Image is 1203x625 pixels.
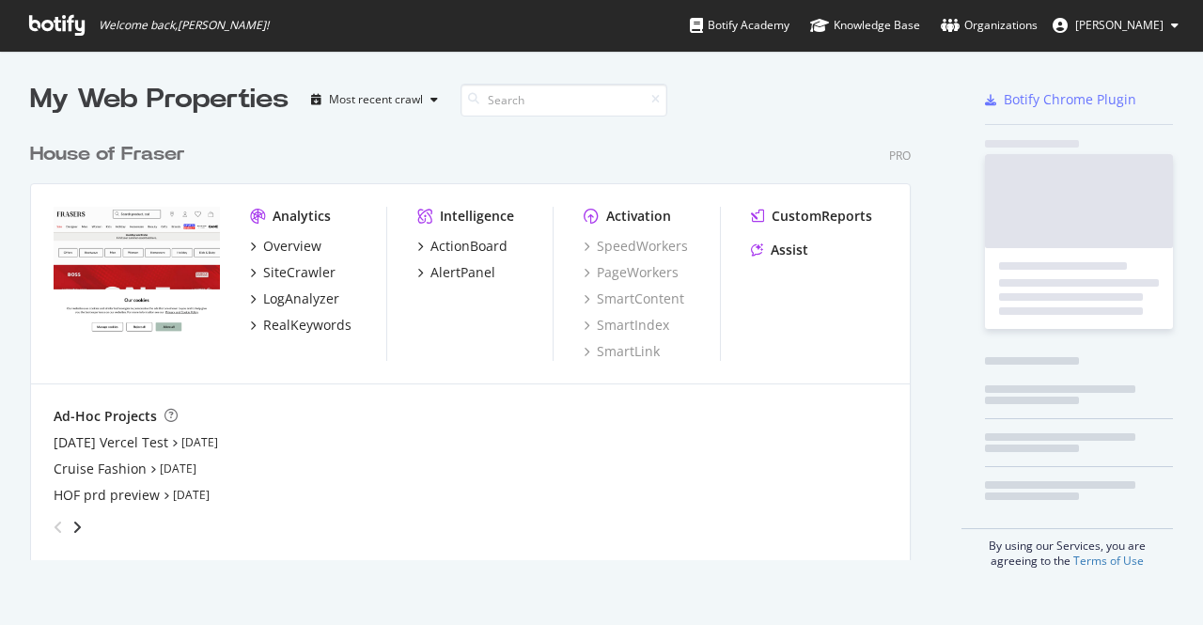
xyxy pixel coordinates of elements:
[584,289,684,308] a: SmartContent
[584,342,660,361] a: SmartLink
[417,263,495,282] a: AlertPanel
[263,289,339,308] div: LogAnalyzer
[250,289,339,308] a: LogAnalyzer
[263,316,352,335] div: RealKeywords
[250,237,321,256] a: Overview
[1004,90,1136,109] div: Botify Chrome Plugin
[30,141,185,168] div: House of Fraser
[160,461,196,477] a: [DATE]
[690,16,789,35] div: Botify Academy
[961,528,1173,569] div: By using our Services, you are agreeing to the
[273,207,331,226] div: Analytics
[181,434,218,450] a: [DATE]
[751,241,808,259] a: Assist
[329,94,423,105] div: Most recent crawl
[1073,553,1144,569] a: Terms of Use
[584,316,669,335] a: SmartIndex
[606,207,671,226] div: Activation
[54,486,160,505] a: HOF prd preview
[771,241,808,259] div: Assist
[30,81,289,118] div: My Web Properties
[30,141,193,168] a: House of Fraser
[417,237,508,256] a: ActionBoard
[1075,17,1164,33] span: Davide Tien
[941,16,1038,35] div: Organizations
[54,433,168,452] a: [DATE] Vercel Test
[99,18,269,33] span: Welcome back, [PERSON_NAME] !
[889,148,911,164] div: Pro
[772,207,872,226] div: CustomReports
[54,207,220,340] img: houseoffraser.co.uk
[30,118,926,560] div: grid
[430,263,495,282] div: AlertPanel
[1038,10,1194,40] button: [PERSON_NAME]
[985,90,1136,109] a: Botify Chrome Plugin
[263,263,336,282] div: SiteCrawler
[173,487,210,503] a: [DATE]
[584,263,679,282] a: PageWorkers
[54,460,147,478] a: Cruise Fashion
[440,207,514,226] div: Intelligence
[263,237,321,256] div: Overview
[46,512,70,542] div: angle-left
[250,263,336,282] a: SiteCrawler
[70,518,84,537] div: angle-right
[584,237,688,256] a: SpeedWorkers
[304,85,445,115] button: Most recent crawl
[751,207,872,226] a: CustomReports
[461,84,667,117] input: Search
[250,316,352,335] a: RealKeywords
[54,407,157,426] div: Ad-Hoc Projects
[810,16,920,35] div: Knowledge Base
[430,237,508,256] div: ActionBoard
